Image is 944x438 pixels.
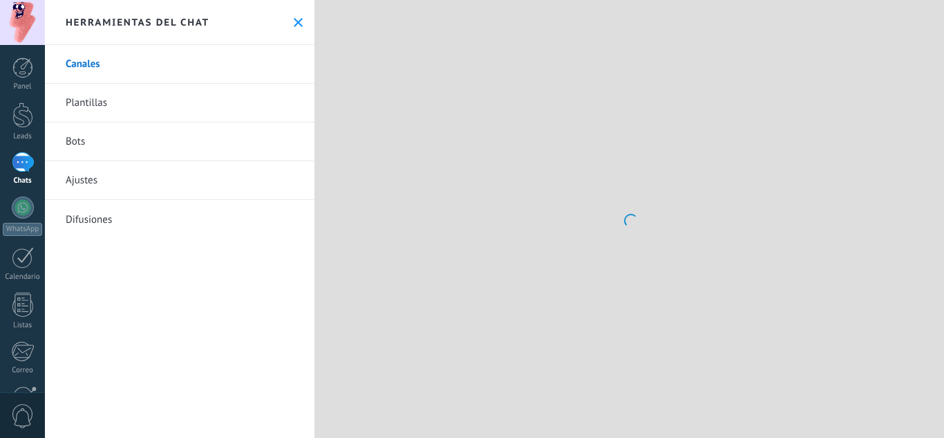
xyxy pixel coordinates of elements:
a: Plantillas [45,84,314,122]
a: Ajustes [45,161,314,200]
div: Correo [3,366,43,375]
a: Difusiones [45,200,314,239]
div: Listas [3,321,43,330]
div: Leads [3,132,43,141]
div: Calendario [3,273,43,282]
div: WhatsApp [3,223,42,236]
a: Bots [45,122,314,161]
a: Canales [45,45,314,84]
div: Chats [3,176,43,185]
div: Panel [3,82,43,91]
h2: Herramientas del chat [66,16,209,28]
